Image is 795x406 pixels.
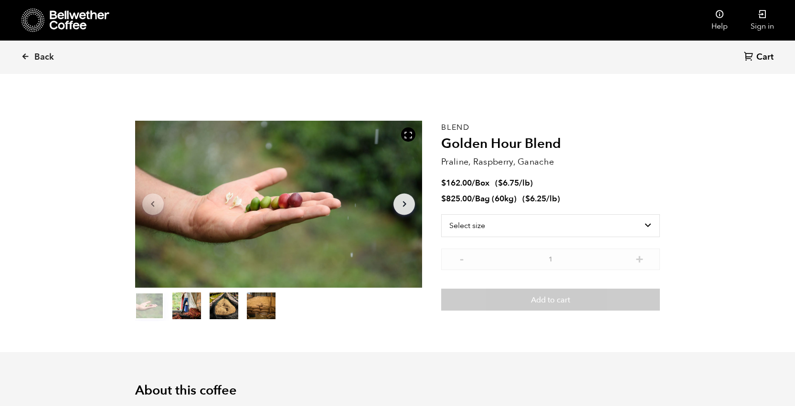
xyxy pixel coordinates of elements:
[441,136,660,152] h2: Golden Hour Blend
[472,177,475,188] span: /
[456,253,467,263] button: -
[475,193,517,204] span: Bag (60kg)
[546,193,557,204] span: /lb
[441,193,446,204] span: $
[744,51,776,64] a: Cart
[441,193,472,204] bdi: 825.00
[525,193,546,204] bdi: 6.25
[498,177,519,188] bdi: 6.75
[441,289,660,311] button: Add to cart
[34,52,54,63] span: Back
[498,177,503,188] span: $
[475,177,489,188] span: Box
[135,383,660,398] h2: About this coffee
[525,193,530,204] span: $
[441,156,660,168] p: Praline, Raspberry, Ganache
[522,193,560,204] span: ( )
[634,253,646,263] button: +
[441,177,472,188] bdi: 162.00
[441,177,446,188] span: $
[756,52,774,63] span: Cart
[495,177,533,188] span: ( )
[519,177,530,188] span: /lb
[472,193,475,204] span: /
